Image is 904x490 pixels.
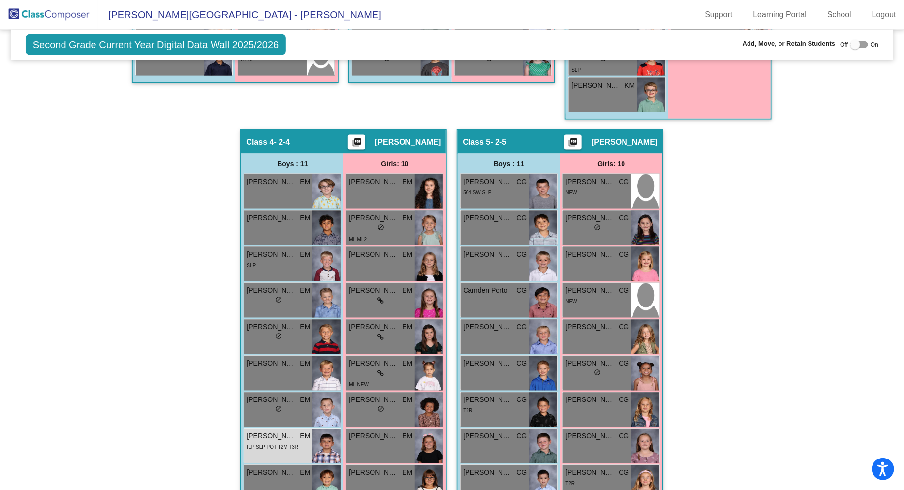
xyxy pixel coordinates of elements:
span: Second Grade Current Year Digital Data Wall 2025/2026 [26,34,286,55]
span: [PERSON_NAME] [463,322,512,333]
span: CG [619,359,629,369]
span: CG [516,213,527,223]
span: [PERSON_NAME] [463,359,512,369]
span: Off [840,40,848,49]
span: CG [516,249,527,260]
span: [PERSON_NAME] [247,177,296,187]
span: [PERSON_NAME] [349,249,398,260]
span: [PERSON_NAME] [349,395,398,405]
span: [PERSON_NAME] [247,468,296,478]
span: SLP [247,263,256,268]
span: EM [402,286,412,296]
span: [PERSON_NAME] [247,322,296,333]
span: IEP SLP POT T2M T3R [247,445,298,450]
span: [PERSON_NAME] [463,468,512,478]
a: Support [697,7,741,23]
span: 504 SW SLP [463,190,491,195]
span: On [871,40,878,49]
span: [PERSON_NAME] [349,213,398,223]
span: CG [516,468,527,478]
div: Boys : 11 [458,154,560,174]
span: Camden Porto [463,286,512,296]
span: EM [300,322,310,333]
span: EM [300,249,310,260]
span: EM [300,177,310,187]
span: EM [402,177,412,187]
span: [PERSON_NAME][GEOGRAPHIC_DATA] - [PERSON_NAME] [98,7,381,23]
span: do_not_disturb_alt [377,224,384,231]
span: - 2-5 [491,137,507,147]
span: do_not_disturb_alt [275,333,282,340]
span: CG [516,286,527,296]
div: Girls: 10 [343,154,446,174]
span: [PERSON_NAME] [247,213,296,223]
span: [PERSON_NAME] [565,213,615,223]
span: [PERSON_NAME] [349,286,398,296]
span: do_not_disturb_alt [594,224,601,231]
span: EM [300,286,310,296]
span: CG [619,249,629,260]
span: CG [619,322,629,333]
span: [PERSON_NAME] [565,359,615,369]
span: CG [516,177,527,187]
span: ML NEW [349,382,369,388]
span: [PERSON_NAME] [565,468,615,478]
button: Print Students Details [564,135,582,150]
span: [PERSON_NAME] [PERSON_NAME] [565,249,615,260]
span: [PERSON_NAME] [463,213,512,223]
span: EM [300,431,310,442]
span: CG [619,468,629,478]
span: [PERSON_NAME] [565,395,615,405]
span: Class 5 [463,137,490,147]
span: [PERSON_NAME] [592,137,657,147]
span: [PERSON_NAME] [565,286,615,296]
span: Add, Move, or Retain Students [743,39,836,49]
span: NEW [565,299,577,305]
span: do_not_disturb_alt [275,297,282,304]
span: EM [300,395,310,405]
span: EM [402,431,412,442]
span: T2R [565,481,575,487]
span: [PERSON_NAME] [247,249,296,260]
span: Class 4 [246,137,274,147]
span: [PERSON_NAME] [565,177,615,187]
span: EM [300,468,310,478]
span: do_not_disturb_alt [377,406,384,413]
span: CG [619,177,629,187]
span: EM [402,359,412,369]
span: [PERSON_NAME] [463,249,512,260]
span: [PERSON_NAME] [565,431,615,442]
span: do_not_disturb_alt [275,406,282,413]
span: EM [300,213,310,223]
span: [PERSON_NAME] [247,395,296,405]
a: School [819,7,859,23]
span: [PERSON_NAME] [571,80,621,91]
span: [PERSON_NAME] [349,359,398,369]
mat-icon: picture_as_pdf [567,137,579,151]
span: EM [402,322,412,333]
span: EM [402,213,412,223]
span: CG [516,395,527,405]
span: [PERSON_NAME] [247,431,296,442]
div: Boys : 11 [241,154,343,174]
span: [PERSON_NAME] [247,359,296,369]
span: T2R [463,408,472,414]
span: do_not_disturb_alt [594,369,601,376]
span: CG [619,431,629,442]
a: Logout [864,7,904,23]
span: CG [516,322,527,333]
span: [PERSON_NAME] [375,137,441,147]
button: Print Students Details [348,135,365,150]
span: [PERSON_NAME] [349,431,398,442]
span: [PERSON_NAME] [349,322,398,333]
span: [PERSON_NAME] [463,431,512,442]
span: CG [516,431,527,442]
span: CG [516,359,527,369]
span: CG [619,286,629,296]
span: EM [300,359,310,369]
span: [PERSON_NAME] [PERSON_NAME] [463,177,512,187]
span: [PERSON_NAME] [349,468,398,478]
span: KM [624,80,635,91]
span: [PERSON_NAME] [247,286,296,296]
mat-icon: picture_as_pdf [351,137,363,151]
